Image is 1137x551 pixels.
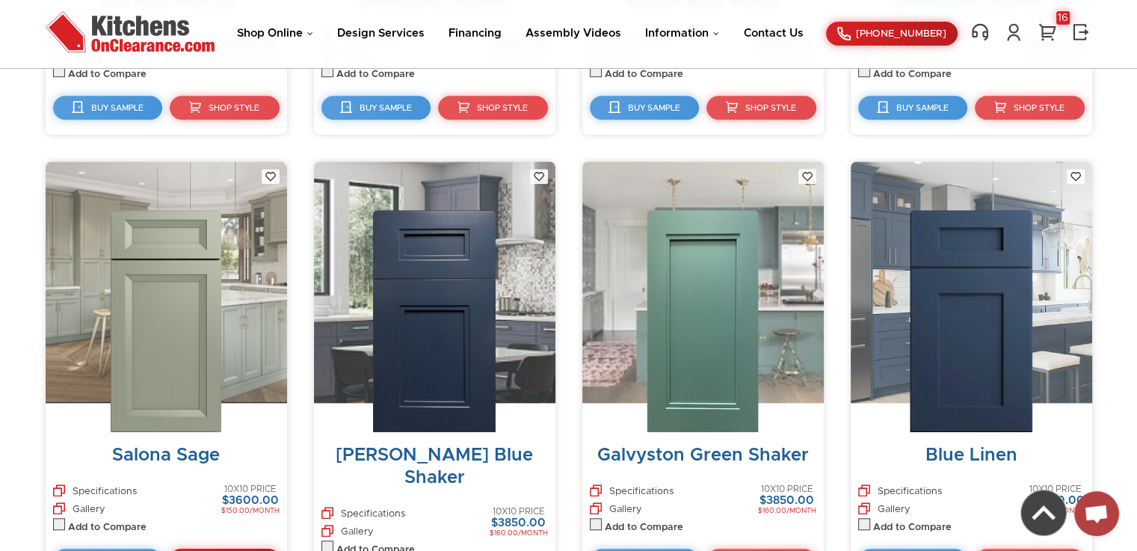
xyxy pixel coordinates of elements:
img: GGS_1.2.jpg [647,210,758,432]
a: Buy Sample [858,96,968,120]
span: Shop Style [477,104,528,112]
a: Gallery [858,502,910,514]
div: 10X10 PRICE [221,484,280,494]
div: $160.00/MONTH [758,507,816,515]
a: Specifications [590,484,674,502]
label: Add to Compare [873,522,952,534]
a: Buy Sample [53,96,163,120]
img: SAG_1.3.jpg [111,210,221,432]
label: Add to Compare [873,69,952,81]
a: Shop Style [975,96,1085,120]
label: Add to Compare [605,69,683,81]
a: Design Services [337,28,425,39]
a: Gallery [53,502,105,514]
a: Information [645,28,719,39]
span: [PHONE_NUMBER] [856,29,946,39]
div: $3850.00 [758,495,816,508]
a: Open chat [1074,491,1119,536]
div: $150.00/MONTH [221,507,280,515]
a: Buy Sample [590,96,700,120]
div: Salona Sage [53,444,280,467]
a: Shop Style [438,96,548,120]
div: 10X10 PRICE [758,484,816,494]
label: Add to Compare [68,522,147,534]
a: Assembly Videos [526,28,621,39]
div: $160.00/MONTH [490,529,548,538]
img: bbs_1.5.jpg [373,210,496,432]
a: Shop Online [237,28,313,39]
div: 10X10 PRICE [490,507,548,517]
label: Add to Compare [605,522,683,534]
span: Buy Sample [628,104,680,112]
a: Buy Sample [321,96,431,120]
a: 16 [1036,22,1059,42]
label: Add to Compare [68,69,147,81]
img: BL_1.1.jpg [910,210,1032,432]
div: Galvyston Green Shaker [590,444,816,467]
a: Specifications [321,507,405,524]
a: Gallery [321,525,374,537]
a: Shop Style [170,96,280,120]
span: Buy Sample [360,104,412,112]
span: Shop Style [1014,104,1064,112]
a: Contact Us [743,28,803,39]
a: Specifications [53,484,137,502]
span: Buy Sample [896,104,949,112]
div: 10X10 PRICE [1026,484,1085,494]
a: [PHONE_NUMBER] [826,22,958,46]
div: Blue Linen [858,444,1085,467]
div: 16 [1056,11,1070,25]
div: $3600.00 [221,495,280,508]
span: Buy Sample [91,104,144,112]
div: $3850.00 [490,517,548,530]
a: Gallery [590,502,642,514]
span: Shop Style [745,104,796,112]
a: Specifications [858,484,942,502]
img: Back to top [1021,490,1066,535]
div: [PERSON_NAME] Blue Shaker [321,444,548,489]
span: Shop Style [209,104,259,112]
a: Financing [449,28,502,39]
img: Kitchens On Clearance [46,11,215,52]
label: Add to Compare [336,69,415,81]
a: Shop Style [706,96,816,120]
